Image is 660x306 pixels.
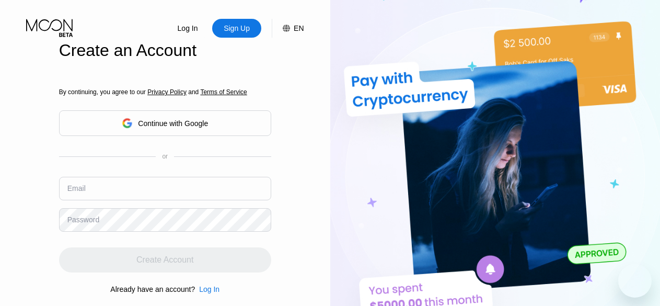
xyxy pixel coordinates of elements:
div: Sign Up [223,23,251,33]
span: and [187,88,201,96]
div: Log In [199,285,219,293]
div: EN [272,19,304,38]
div: Continue with Google [59,110,271,136]
iframe: Button to launch messaging window [618,264,652,298]
div: Log In [163,19,212,38]
div: Continue with Google [138,119,208,128]
div: Log In [177,23,199,33]
div: By continuing, you agree to our [59,88,271,96]
div: Log In [195,285,219,293]
div: or [162,153,168,160]
div: Email [67,184,86,192]
div: EN [294,24,304,32]
span: Terms of Service [200,88,247,96]
div: Create an Account [59,41,271,60]
div: Already have an account? [110,285,195,293]
span: Privacy Policy [147,88,187,96]
div: Sign Up [212,19,261,38]
div: Password [67,216,99,224]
